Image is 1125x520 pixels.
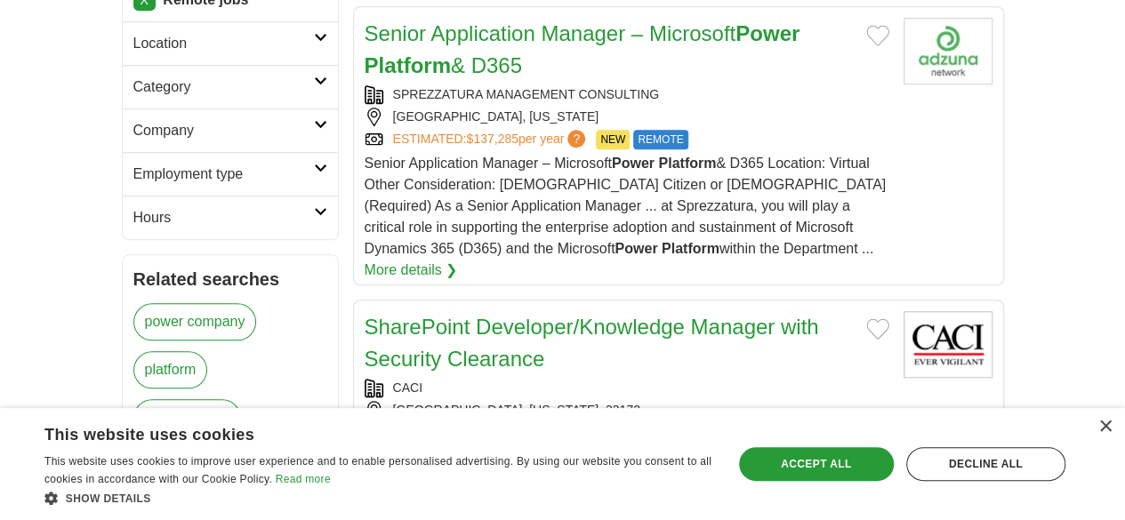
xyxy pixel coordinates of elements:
div: Accept all [739,447,894,481]
a: power station [133,399,241,436]
a: More details ❯ [365,260,458,281]
h2: Company [133,120,314,141]
a: Company [123,108,338,152]
h2: Employment type [133,164,314,185]
span: NEW [596,130,630,149]
strong: Power [615,241,657,256]
span: This website uses cookies to improve user experience and to enable personalised advertising. By u... [44,455,711,485]
div: Close [1098,420,1112,434]
div: [GEOGRAPHIC_DATA], [US_STATE] [365,108,889,126]
a: ESTIMATED:$137,285per year? [393,130,590,149]
h2: Category [133,76,314,98]
button: Add to favorite jobs [866,25,889,46]
span: Show details [66,492,151,505]
span: ? [567,130,585,148]
h2: Related searches [133,266,327,292]
h2: Location [133,33,314,54]
div: SPREZZATURA MANAGEMENT CONSULTING [365,85,889,104]
div: Decline all [906,447,1065,481]
a: Read more, opens a new window [276,473,331,485]
div: Show details [44,489,712,507]
a: Category [123,65,338,108]
a: platform [133,351,208,388]
strong: Power [735,21,800,45]
button: Add to favorite jobs [866,318,889,340]
strong: Power [612,156,655,171]
strong: Platform [365,53,451,77]
strong: Platform [658,156,716,171]
img: Company logo [904,18,992,84]
img: CACI International logo [904,311,992,378]
a: CACI [393,380,422,395]
strong: Platform [662,241,719,256]
a: Location [123,21,338,65]
a: Senior Application Manager – MicrosoftPower Platform& D365 [365,21,800,77]
a: Hours [123,196,338,239]
span: REMOTE [633,130,687,149]
h2: Hours [133,207,314,228]
a: power company [133,303,257,340]
div: This website uses cookies [44,419,668,445]
span: $137,285 [466,132,518,146]
a: SharePoint Developer/Knowledge Manager with Security Clearance [365,315,819,371]
span: Senior Application Manager – Microsoft & D365 Location: Virtual Other Consideration: [DEMOGRAPHIC... [365,156,887,256]
div: [GEOGRAPHIC_DATA], [US_STATE], 33172 [365,401,889,420]
a: Employment type [123,152,338,196]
